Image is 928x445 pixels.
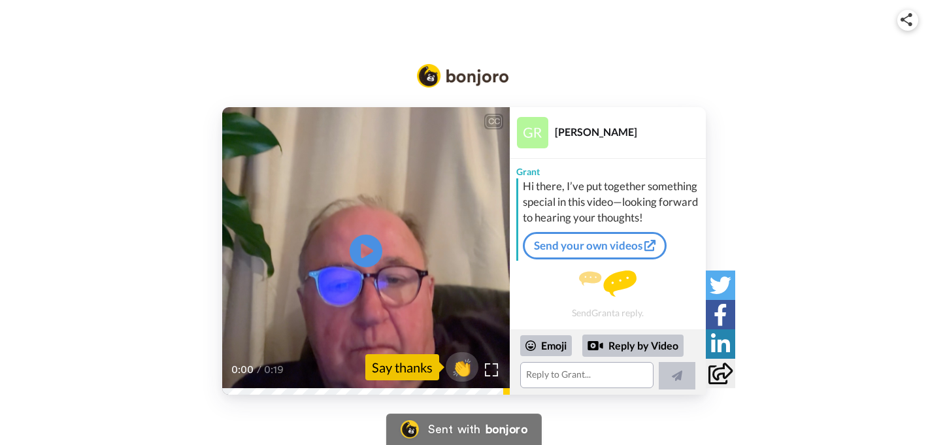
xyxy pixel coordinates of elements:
[417,64,508,88] img: Bonjoro Logo
[582,335,684,357] div: Reply by Video
[485,363,498,376] img: Full screen
[555,125,705,138] div: [PERSON_NAME]
[517,117,548,148] img: Profile Image
[231,362,254,378] span: 0:00
[510,266,706,323] div: Send Grant a reply.
[446,357,478,378] span: 👏
[486,423,527,435] div: bonjoro
[264,362,287,378] span: 0:19
[523,178,703,225] div: Hi there, I’ve put together something special in this video—looking forward to hearing your thoug...
[523,232,667,259] a: Send your own videos
[901,13,912,26] img: ic_share.svg
[588,338,603,354] div: Reply by Video
[510,159,706,178] div: Grant
[365,354,439,380] div: Say thanks
[579,271,637,297] img: message.svg
[486,115,502,128] div: CC
[401,420,419,438] img: Bonjoro Logo
[386,414,542,445] a: Bonjoro LogoSent withbonjoro
[520,335,572,356] div: Emoji
[446,352,478,382] button: 👏
[428,423,480,435] div: Sent with
[257,362,261,378] span: /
